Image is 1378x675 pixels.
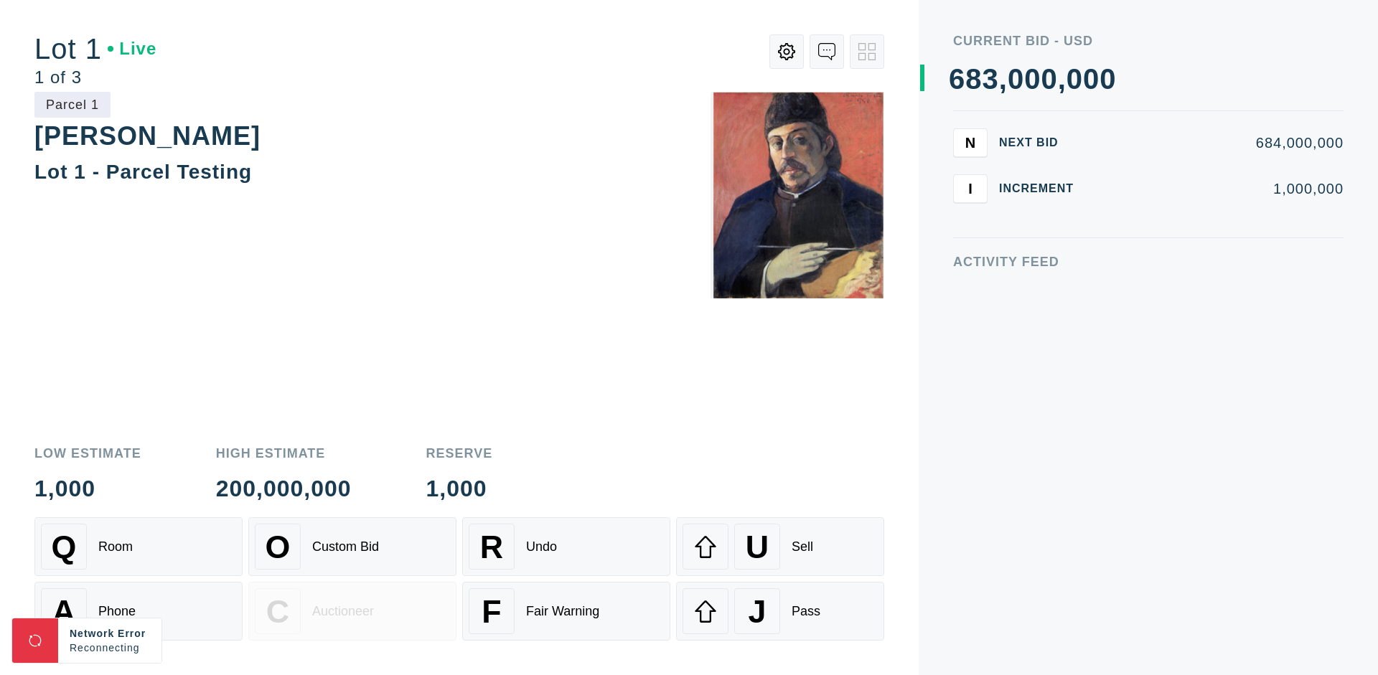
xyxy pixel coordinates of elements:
span: O [266,529,291,565]
span: A [52,593,75,630]
button: OCustom Bid [248,517,456,576]
button: JPass [676,582,884,641]
div: 0 [1100,65,1116,93]
div: Reconnecting [70,641,150,655]
div: 684,000,000 [1097,136,1344,150]
div: Custom Bid [312,539,379,554]
button: QRoom [34,517,243,576]
div: Live [108,40,156,57]
div: 0 [1067,65,1083,93]
div: Pass [792,604,820,619]
div: Network Error [70,626,150,641]
span: U [746,529,769,565]
div: 8 [965,65,982,93]
button: FFair Warning [462,582,670,641]
div: Reserve [426,447,493,460]
button: N [953,128,988,157]
div: Sell [792,539,813,554]
div: 1,000 [426,477,493,500]
span: J [748,593,766,630]
div: 6 [949,65,965,93]
div: 0 [1083,65,1100,93]
div: , [999,65,1008,351]
div: 1,000,000 [1097,181,1344,196]
div: Fair Warning [526,604,599,619]
div: 3 [983,65,999,93]
span: F [482,593,501,630]
div: Lot 1 [34,34,156,63]
div: Lot 1 - Parcel Testing [34,161,252,183]
button: APhone [34,582,243,641]
div: 200,000,000 [216,477,352,500]
div: 0 [1041,65,1057,93]
div: Next Bid [999,137,1085,148]
div: Activity Feed [953,255,1344,268]
div: Low Estimate [34,447,141,460]
div: , [1058,65,1067,351]
div: Auctioneer [312,604,374,619]
div: Increment [999,183,1085,194]
div: 0 [1008,65,1024,93]
div: High Estimate [216,447,352,460]
button: CAuctioneer [248,582,456,641]
div: [PERSON_NAME] [34,121,261,151]
span: R [480,529,503,565]
div: Phone [98,604,136,619]
button: RUndo [462,517,670,576]
button: I [953,174,988,203]
div: Room [98,539,133,554]
div: Current Bid - USD [953,34,1344,47]
span: Q [52,529,77,565]
div: 1 of 3 [34,69,156,86]
span: I [968,180,972,197]
span: C [266,593,289,630]
span: N [965,134,975,151]
div: Undo [526,539,557,554]
button: USell [676,517,884,576]
div: 1,000 [34,477,141,500]
div: Parcel 1 [34,92,111,118]
div: 0 [1024,65,1041,93]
